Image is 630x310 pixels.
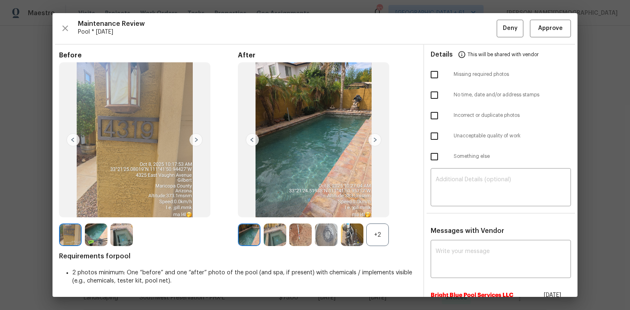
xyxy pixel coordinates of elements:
li: 2 photos minimum: One “before” and one “after” photo of the pool (and spa, if present) with chemi... [72,269,417,285]
span: Pool * [DATE] [78,28,497,36]
img: left-chevron-button-url [66,133,80,146]
button: Deny [497,20,523,37]
div: Incorrect or duplicate photos [424,105,577,126]
span: Deny [503,23,518,34]
div: No time, date and/or address stamps [424,85,577,105]
img: right-chevron-button-url [368,133,381,146]
div: Something else [424,146,577,167]
span: Requirements for pool [59,252,417,260]
span: Maintenance Review [78,20,497,28]
span: Bright Blue Pool Services LLC ([PERSON_NAME]) [431,291,541,308]
span: This will be shared with vendor [468,45,539,64]
span: Something else [454,153,571,160]
span: After [238,51,417,59]
span: Messages with Vendor [431,228,504,234]
span: Missing required photos [454,71,571,78]
span: Incorrect or duplicate photos [454,112,571,119]
div: Unacceptable quality of work [424,126,577,146]
button: Approve [530,20,571,37]
img: right-chevron-button-url [189,133,203,146]
img: left-chevron-button-url [246,133,259,146]
div: +2 [366,223,389,246]
span: Before [59,51,238,59]
span: Approve [538,23,563,34]
span: No time, date and/or address stamps [454,91,571,98]
span: [DATE] 21:26 [544,292,561,306]
span: Unacceptable quality of work [454,132,571,139]
span: Details [431,45,453,64]
div: Missing required photos [424,64,577,85]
